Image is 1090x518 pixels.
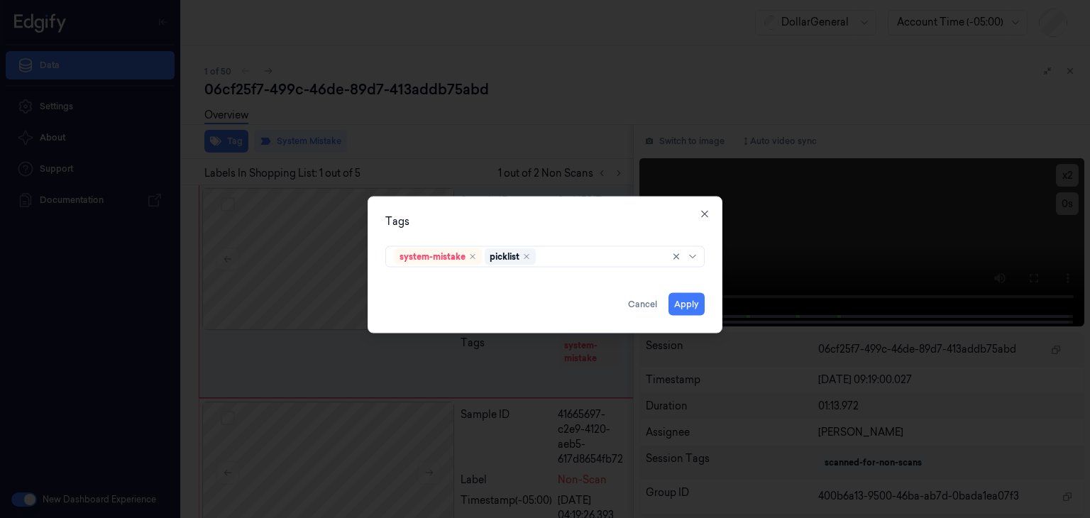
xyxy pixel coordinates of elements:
div: Remove ,system-mistake [468,253,477,261]
button: Cancel [622,293,663,316]
button: Apply [668,293,705,316]
div: system-mistake [400,250,466,263]
div: picklist [490,250,519,263]
div: Remove ,picklist [522,253,531,261]
div: Tags [385,214,705,229]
